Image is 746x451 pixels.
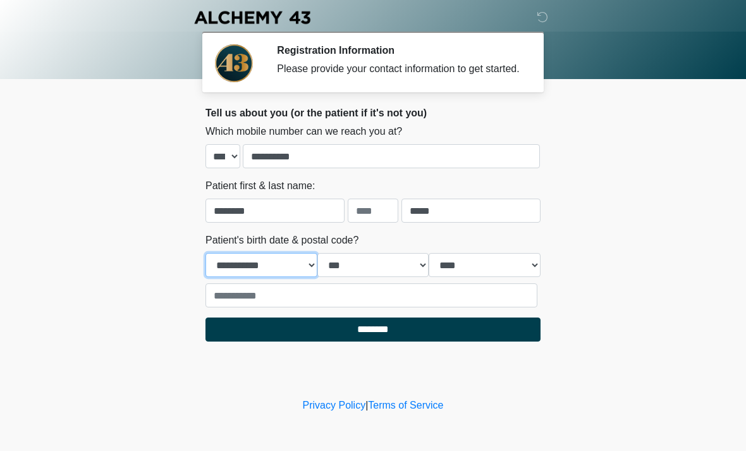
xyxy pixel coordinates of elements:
[215,44,253,82] img: Agent Avatar
[368,400,443,411] a: Terms of Service
[205,124,402,139] label: Which mobile number can we reach you at?
[303,400,366,411] a: Privacy Policy
[205,178,315,194] label: Patient first & last name:
[205,107,541,119] h2: Tell us about you (or the patient if it's not you)
[277,44,522,56] h2: Registration Information
[193,9,312,25] img: Alchemy 43 Logo
[205,233,358,248] label: Patient's birth date & postal code?
[365,400,368,411] a: |
[277,61,522,77] div: Please provide your contact information to get started.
